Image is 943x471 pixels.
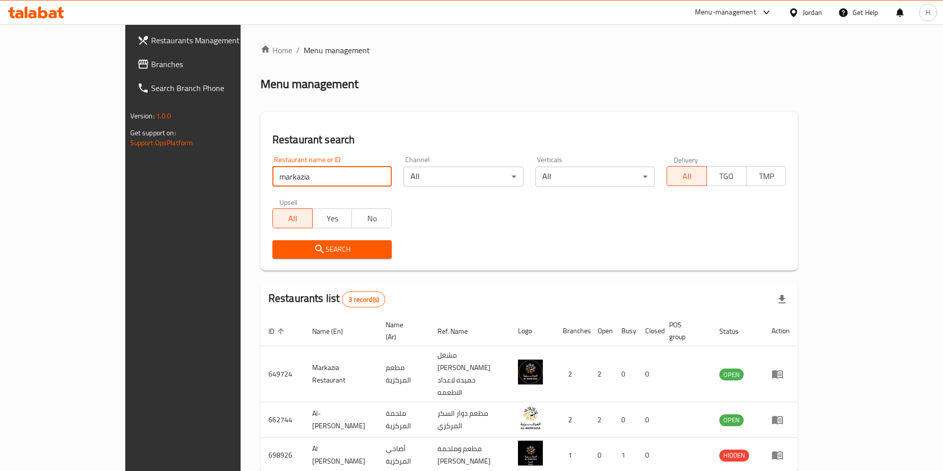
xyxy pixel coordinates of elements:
td: Markazia Restaurant [304,346,378,402]
span: Status [719,325,752,337]
span: All [277,211,309,226]
span: Restaurants Management [151,34,275,46]
span: TMP [751,169,782,184]
label: Upsell [279,198,298,205]
label: Delivery [674,156,698,163]
td: 2 [590,402,613,438]
th: Branches [555,316,590,346]
button: No [351,208,392,228]
td: 2 [555,402,590,438]
div: Menu-management [695,6,756,18]
td: Al-[PERSON_NAME] [304,402,378,438]
h2: Menu management [260,76,358,92]
span: Yes [317,211,348,226]
button: TGO [706,166,747,186]
button: Yes [312,208,352,228]
button: All [272,208,313,228]
span: Name (Ar) [386,319,418,343]
td: مشغل [PERSON_NAME] حميده لاعداد الاطعمه [429,346,510,402]
th: Logo [510,316,555,346]
div: Menu [772,449,790,461]
span: Search Branch Phone [151,82,275,94]
th: Action [764,316,798,346]
a: Restaurants Management [129,28,283,52]
span: TGO [711,169,743,184]
td: 0 [637,402,661,438]
span: Search [280,243,384,256]
td: مطعم المركزية [378,346,429,402]
span: Menu management [304,44,370,56]
h2: Restaurants list [268,291,385,307]
td: 2 [555,346,590,402]
span: Get support on: [130,126,176,139]
span: No [356,211,388,226]
th: Busy [613,316,637,346]
span: Name (En) [312,325,356,337]
div: Menu [772,368,790,380]
span: All [671,169,703,184]
td: ملحمة المركزية [378,402,429,438]
span: OPEN [719,414,744,426]
button: Search [272,240,392,259]
button: All [667,166,707,186]
img: Markazia Restaurant [518,360,543,384]
div: Export file [770,287,794,311]
td: 0 [637,346,661,402]
span: HIDDEN [719,450,749,461]
div: OPEN [719,369,744,380]
div: All [535,167,655,187]
h2: Restaurant search [272,132,786,147]
input: Search for restaurant name or ID.. [272,167,392,187]
th: Open [590,316,613,346]
div: All [404,167,523,187]
span: 1.0.0 [156,109,171,122]
span: ID [268,325,287,337]
span: 3 record(s) [343,295,385,304]
img: Al-Markazia butchery [518,405,543,430]
span: Branches [151,58,275,70]
span: H [926,7,930,18]
nav: breadcrumb [260,44,798,56]
li: / [296,44,300,56]
td: مطعم دوار السكر المركزي [429,402,510,438]
a: Support.OpsPlatform [130,136,193,149]
div: Total records count [342,291,385,307]
a: Branches [129,52,283,76]
div: OPEN [719,414,744,426]
td: 0 [613,402,637,438]
div: Menu [772,414,790,426]
a: Search Branch Phone [129,76,283,100]
th: Closed [637,316,661,346]
td: 0 [613,346,637,402]
span: Ref. Name [437,325,481,337]
span: POS group [669,319,699,343]
button: TMP [746,166,786,186]
div: Jordan [803,7,822,18]
img: Al Markazia Adahi [518,441,543,466]
span: OPEN [719,369,744,380]
td: 2 [590,346,613,402]
span: Version: [130,109,155,122]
